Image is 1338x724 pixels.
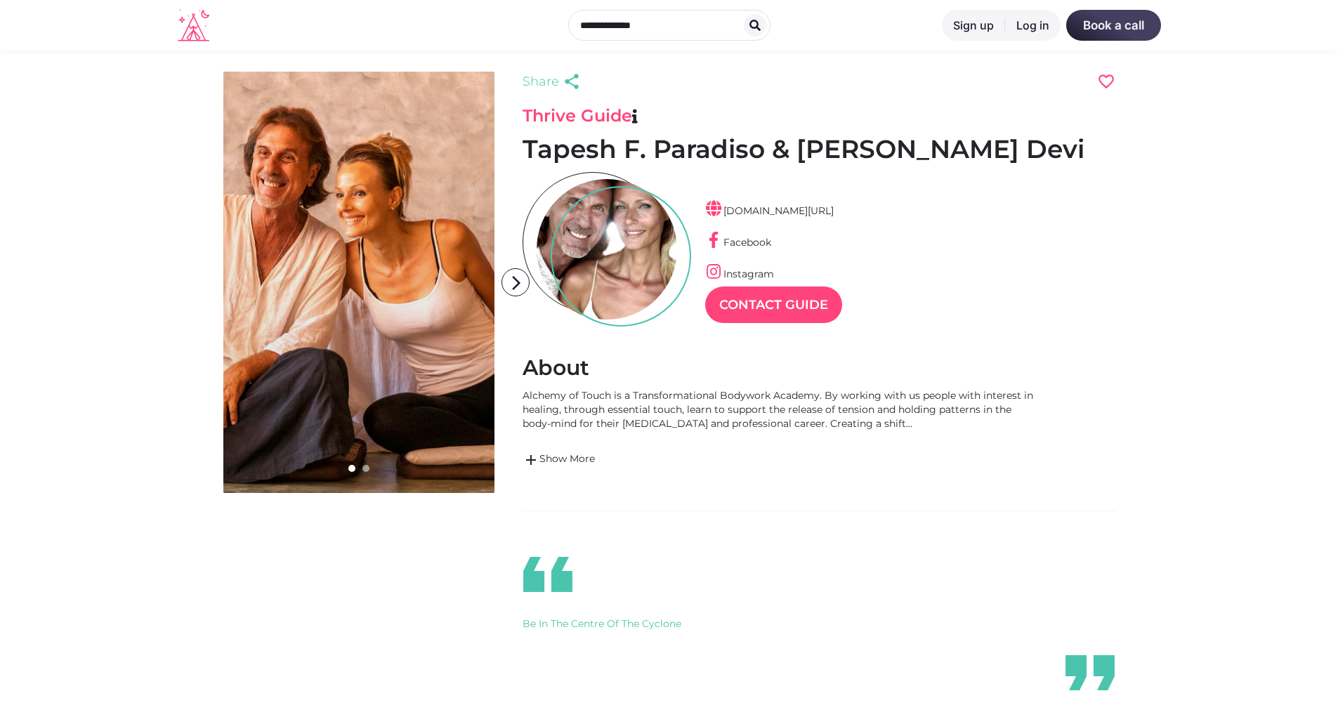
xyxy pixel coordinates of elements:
[1066,10,1161,41] a: Book a call
[1048,652,1132,694] i: format_quote
[523,355,1115,381] h2: About
[506,553,590,595] i: format_quote
[1005,10,1061,41] a: Log in
[523,72,559,91] span: Share
[705,204,834,217] a: [DOMAIN_NAME][URL]
[705,268,774,280] a: Instagram
[523,452,539,468] span: add
[523,133,1115,165] h1: Tapesh F. Paradiso & [PERSON_NAME] Devi
[942,10,1005,41] a: Sign up
[523,388,1070,430] div: Alchemy of Touch is a Transformational Bodywork Academy. By working with us people with interest ...
[705,287,842,323] a: Contact Guide
[523,72,584,91] a: Share
[705,236,771,249] a: Facebook
[523,105,1115,126] h3: Thrive Guide
[502,269,530,297] i: arrow_forward_ios
[523,617,1115,631] div: Be In The Centre Of The Cyclone
[523,452,1070,468] a: addShow More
